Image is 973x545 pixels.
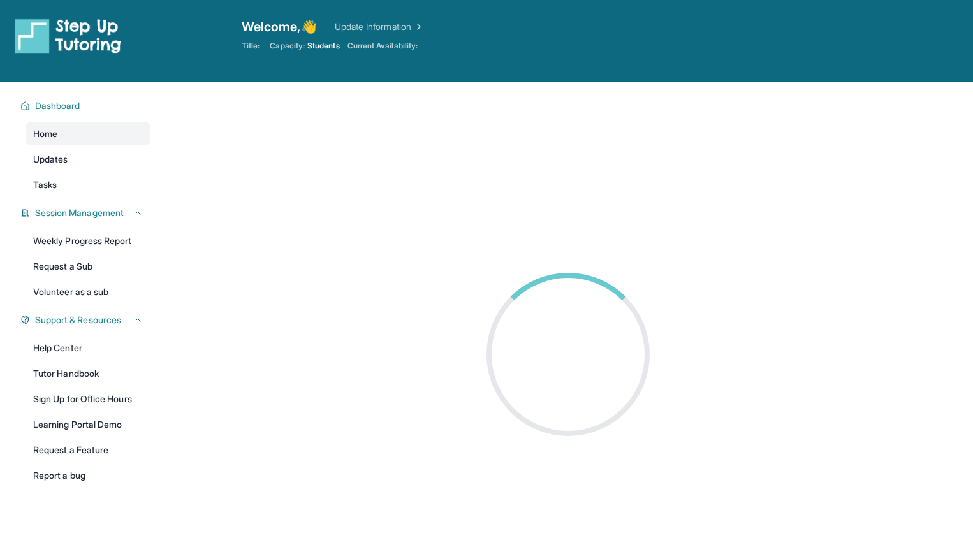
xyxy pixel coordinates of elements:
[270,41,305,51] span: Capacity:
[26,464,150,487] a: Report a bug
[35,314,121,326] span: Support & Resources
[35,207,124,219] span: Session Management
[335,20,424,33] a: Update Information
[26,255,150,278] a: Request a Sub
[26,337,150,360] a: Help Center
[26,388,150,411] a: Sign Up for Office Hours
[26,439,150,461] a: Request a Feature
[26,280,150,303] a: Volunteer as a sub
[30,207,143,219] button: Session Management
[33,178,57,191] span: Tasks
[35,99,80,112] span: Dashboard
[15,18,121,54] img: logo
[26,173,150,196] a: Tasks
[26,122,150,145] a: Home
[30,99,143,112] button: Dashboard
[242,18,317,36] span: Welcome, 👋
[411,20,424,33] img: Chevron Right
[347,41,418,51] span: Current Availability:
[26,413,150,436] a: Learning Portal Demo
[307,41,340,51] span: Students
[33,153,68,166] span: Updates
[26,229,150,252] a: Weekly Progress Report
[33,127,57,140] span: Home
[26,148,150,171] a: Updates
[26,362,150,385] a: Tutor Handbook
[30,314,143,326] button: Support & Resources
[242,41,260,51] span: Title:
